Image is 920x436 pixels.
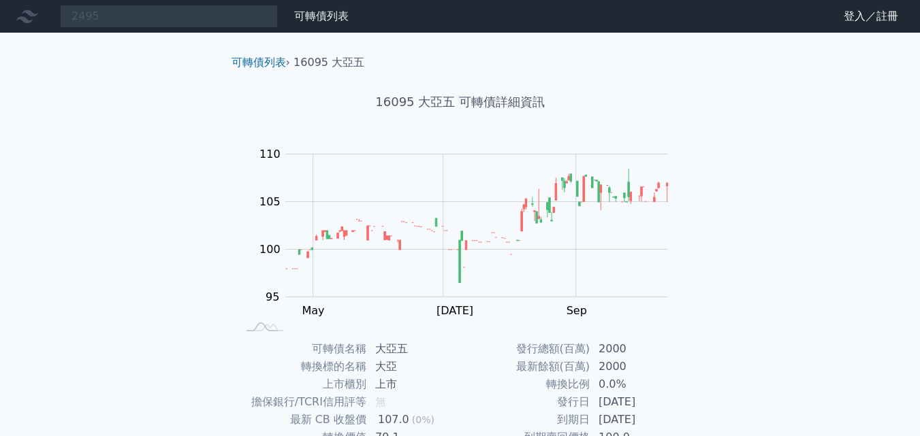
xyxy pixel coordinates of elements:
[60,5,278,28] input: 搜尋可轉債 代號／名稱
[259,243,281,256] tspan: 100
[237,358,367,375] td: 轉換標的名稱
[590,393,684,411] td: [DATE]
[833,5,909,27] a: 登入／註冊
[294,54,364,71] li: 16095 大亞五
[367,375,460,393] td: 上市
[460,393,590,411] td: 發行日
[460,340,590,358] td: 發行總額(百萬)
[375,395,386,408] span: 無
[266,290,279,303] tspan: 95
[375,412,412,428] div: 107.0
[460,375,590,393] td: 轉換比例
[566,304,586,317] tspan: Sep
[294,10,349,22] a: 可轉債列表
[590,340,684,358] td: 2000
[259,148,281,161] tspan: 110
[237,393,367,411] td: 擔保銀行/TCRI信用評等
[302,304,324,317] tspan: May
[590,375,684,393] td: 0.0%
[237,411,367,429] td: 最新 CB 收盤價
[237,340,367,358] td: 可轉債名稱
[232,54,290,71] li: ›
[259,195,281,208] tspan: 105
[367,358,460,375] td: 大亞
[412,414,434,425] span: (0%)
[232,56,286,69] a: 可轉債列表
[221,93,700,112] h1: 16095 大亞五 可轉債詳細資訊
[460,411,590,429] td: 到期日
[590,411,684,429] td: [DATE]
[437,304,473,317] tspan: [DATE]
[590,358,684,375] td: 2000
[237,375,367,393] td: 上市櫃別
[460,358,590,375] td: 最新餘額(百萬)
[367,340,460,358] td: 大亞五
[252,148,688,317] g: Chart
